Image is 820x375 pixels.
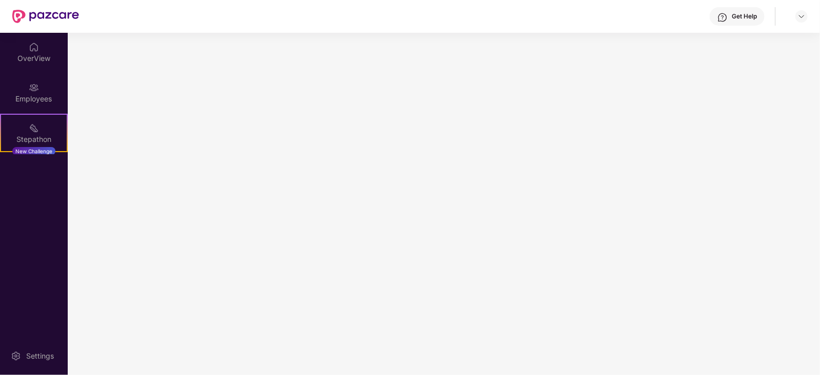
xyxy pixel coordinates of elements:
div: New Challenge [12,147,55,155]
img: New Pazcare Logo [12,10,79,23]
img: svg+xml;base64,PHN2ZyB4bWxucz0iaHR0cDovL3d3dy53My5vcmcvMjAwMC9zdmciIHdpZHRoPSIyMSIgaGVpZ2h0PSIyMC... [29,123,39,133]
div: Stepathon [1,134,67,144]
img: svg+xml;base64,PHN2ZyBpZD0iRHJvcGRvd24tMzJ4MzIiIHhtbG5zPSJodHRwOi8vd3d3LnczLm9yZy8yMDAwL3N2ZyIgd2... [797,12,806,20]
img: svg+xml;base64,PHN2ZyBpZD0iRW1wbG95ZWVzIiB4bWxucz0iaHR0cDovL3d3dy53My5vcmcvMjAwMC9zdmciIHdpZHRoPS... [29,82,39,93]
img: svg+xml;base64,PHN2ZyBpZD0iSGVscC0zMngzMiIgeG1sbnM9Imh0dHA6Ly93d3cudzMub3JnLzIwMDAvc3ZnIiB3aWR0aD... [717,12,728,23]
img: svg+xml;base64,PHN2ZyBpZD0iSG9tZSIgeG1sbnM9Imh0dHA6Ly93d3cudzMub3JnLzIwMDAvc3ZnIiB3aWR0aD0iMjAiIG... [29,42,39,52]
div: Get Help [732,12,757,20]
img: svg+xml;base64,PHN2ZyBpZD0iU2V0dGluZy0yMHgyMCIgeG1sbnM9Imh0dHA6Ly93d3cudzMub3JnLzIwMDAvc3ZnIiB3aW... [11,351,21,361]
div: Settings [23,351,57,361]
